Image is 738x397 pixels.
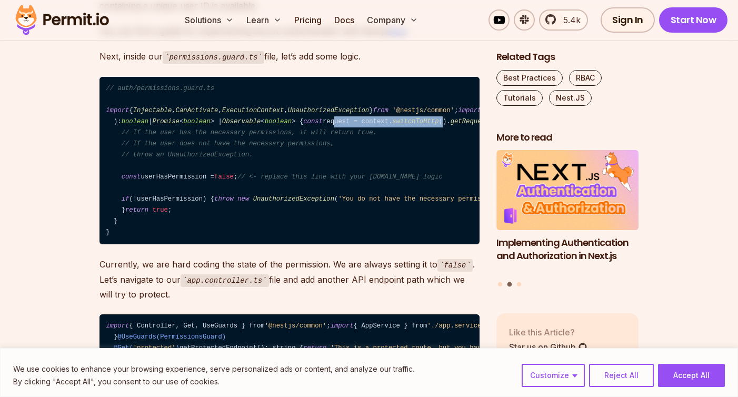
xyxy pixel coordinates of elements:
[163,51,264,64] code: permissions.guard.ts
[549,90,592,106] a: Nest.JS
[392,118,438,125] span: switchToHttp
[427,322,485,330] span: './app.service'
[152,118,179,125] span: Promise
[509,341,587,353] a: Star us on Github
[496,151,639,276] a: Implementing Authentication and Authorization in Next.jsImplementing Authentication and Authoriza...
[363,9,422,31] button: Company
[496,236,639,263] h3: Implementing Authentication and Authorization in Next.js
[496,151,639,276] li: 2 of 3
[122,140,334,147] span: // If the user does not have the necessary permissions,
[106,85,214,92] span: // auth/permissions.guard.ts
[458,107,481,114] span: import
[222,118,261,125] span: Observable
[237,173,443,181] span: // <- replace this line with your [DOMAIN_NAME] logic
[392,107,454,114] span: '@nestjs/common'
[659,7,728,33] a: Start Now
[122,195,129,203] span: if
[507,282,512,287] button: Go to slide 2
[331,322,354,330] span: import
[288,107,369,114] span: UnauthorizedException
[589,364,654,387] button: Reject All
[133,344,176,352] span: 'protected'
[539,9,588,31] a: 5.4k
[496,70,563,86] a: Best Practices
[658,364,725,387] button: Accept All
[496,90,543,106] a: Tutorials
[133,107,172,114] span: Injectable
[496,131,639,144] h2: More to read
[222,107,284,114] span: ExecutionContext
[106,322,129,330] span: import
[338,195,508,203] span: 'You do not have the necessary permissions.'
[214,195,234,203] span: throw
[183,118,210,125] span: boolean
[114,344,179,352] span: @Get( )
[437,259,473,272] code: false
[496,51,639,64] h2: Related Tags
[122,129,377,136] span: // If the user has the necessary permissions, it will return true.
[214,173,234,181] span: false
[265,118,292,125] span: boolean
[330,9,358,31] a: Docs
[331,344,520,352] span: 'This is a protected route, but you have access.'
[290,9,326,31] a: Pricing
[117,333,226,341] span: @UseGuards(PermissionsGuard)
[557,14,581,26] span: 5.4k
[522,364,585,387] button: Customize
[373,107,388,114] span: from
[601,7,655,33] a: Sign In
[152,206,167,214] span: true
[303,118,323,125] span: const
[242,9,286,31] button: Learn
[122,151,253,158] span: // throw an UnauthorizedException.
[451,118,490,125] span: getRequest
[122,118,148,125] span: boolean
[181,9,238,31] button: Solutions
[122,173,141,181] span: const
[496,151,639,231] img: Implementing Authentication and Authorization in Next.js
[253,195,334,203] span: UnauthorizedException
[517,282,521,286] button: Go to slide 3
[99,314,480,383] code: { Controller, Get, UseGuards } from ; { AppService } from ; { PermissionsGuard } from ; export { ...
[99,49,480,64] p: Next, inside our file, let’s add some logic.
[99,257,480,302] p: Currently, we are hard coding the state of the permission. We are always setting it to . Let’s na...
[106,107,129,114] span: import
[176,107,218,114] span: CanActivate
[498,282,502,286] button: Go to slide 1
[496,151,639,289] div: Posts
[237,195,249,203] span: new
[13,375,414,388] p: By clicking "Accept All", you consent to our use of cookies.
[265,322,327,330] span: '@nestjs/common'
[11,2,114,38] img: Permit logo
[181,274,269,287] code: app.controller.ts
[509,326,587,339] p: Like this Article?
[569,70,602,86] a: RBAC
[99,77,480,245] code: { , , , } ; { } ; () { ( : , ): | < > | < > { request = context. (). (); userHasPermission = ; (!...
[13,363,414,375] p: We use cookies to enhance your browsing experience, serve personalized ads or content, and analyz...
[303,344,326,352] span: return
[125,206,148,214] span: return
